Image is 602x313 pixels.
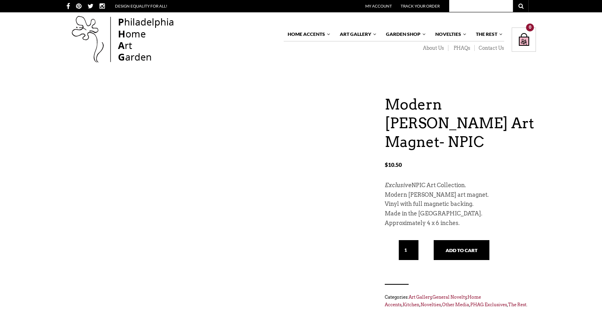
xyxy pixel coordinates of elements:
i: Exclusive [385,182,411,188]
input: Qty [399,240,419,260]
p: Made in the [GEOGRAPHIC_DATA]. [385,209,536,219]
p: NPIC Art Collection. [385,181,536,190]
a: Kitchen [403,302,419,307]
a: The Rest [472,27,503,41]
a: PHAQs [448,45,475,51]
a: Other Media [442,302,469,307]
span: $ [385,161,388,168]
a: Garden Shop [382,27,427,41]
a: Contact Us [475,45,504,51]
a: Novelties [421,302,441,307]
a: General Novelty [433,294,467,300]
a: Novelties [431,27,467,41]
p: Modern [PERSON_NAME] art magnet. [385,190,536,200]
a: Art Gallery [336,27,377,41]
a: The Rest [508,302,526,307]
a: My Account [365,4,392,8]
a: Art Gallery [409,294,432,300]
a: Track Your Order [401,4,440,8]
h1: Modern [PERSON_NAME] Art Magnet- NPIC [385,95,536,151]
a: Home Accents [284,27,331,41]
bdi: 10.50 [385,161,402,168]
a: About Us [418,45,448,51]
p: Vinyl with full magnetic backing. [385,200,536,209]
p: Approximately 4 x 6 inches. [385,219,536,228]
span: Categories: , , , , , , , . [385,293,536,309]
div: 0 [526,23,534,31]
a: PHAG Exclusives [470,302,507,307]
button: Add to cart [434,240,489,260]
